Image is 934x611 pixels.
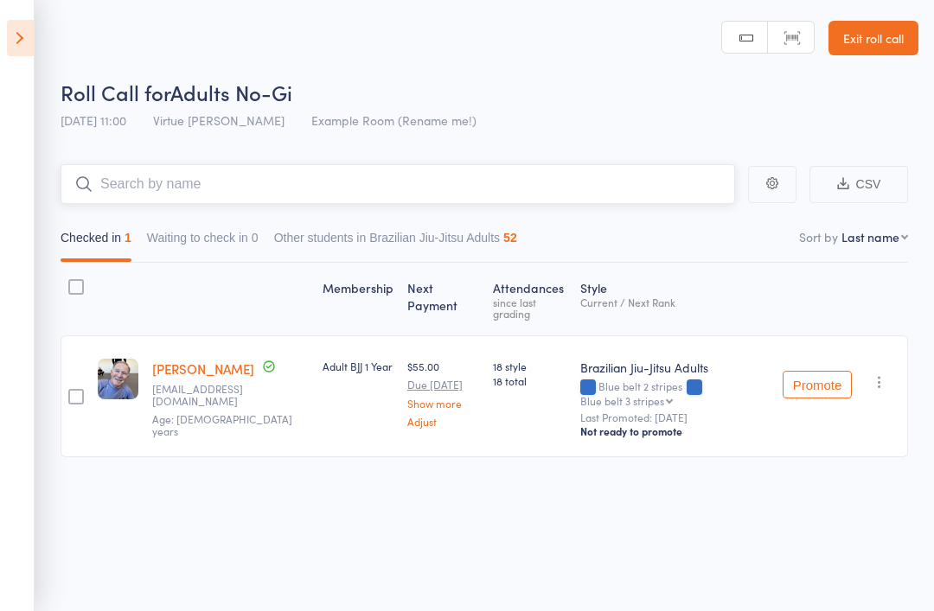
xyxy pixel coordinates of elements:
[152,411,292,438] span: Age: [DEMOGRAPHIC_DATA] years
[407,379,479,391] small: Due [DATE]
[809,166,908,203] button: CSV
[580,411,769,423] small: Last Promoted: [DATE]
[407,416,479,427] a: Adjust
[152,360,254,378] a: [PERSON_NAME]
[828,21,918,55] a: Exit roll call
[407,359,479,427] div: $55.00
[580,359,769,376] div: Brazilian Jiu-Jitsu Adults
[580,380,769,406] div: Blue belt 2 stripes
[580,296,769,308] div: Current / Next Rank
[323,359,393,373] div: Adult BJJ 1 Year
[486,270,573,328] div: Atten­dances
[503,231,517,245] div: 52
[493,296,566,319] div: since last grading
[493,359,566,373] span: 18 style
[152,383,265,408] small: priorjtrevor@gmail.com
[61,78,170,106] span: Roll Call for
[799,228,838,245] label: Sort by
[61,111,126,129] span: [DATE] 11:00
[400,270,486,328] div: Next Payment
[311,111,477,129] span: Example Room (Rename me!)
[98,359,138,399] img: image1712538369.png
[252,231,259,245] div: 0
[493,373,566,388] span: 18 total
[61,164,735,204] input: Search by name
[841,228,899,245] div: Last name
[783,371,852,398] button: Promote
[125,231,131,245] div: 1
[274,222,517,262] button: Other students in Brazilian Jiu-Jitsu Adults52
[147,222,259,262] button: Waiting to check in0
[580,424,769,438] div: Not ready to promote
[153,111,285,129] span: Virtue [PERSON_NAME]
[61,222,131,262] button: Checked in1
[170,78,292,106] span: Adults No-Gi
[407,398,479,409] a: Show more
[573,270,776,328] div: Style
[316,270,400,328] div: Membership
[580,395,664,406] div: Blue belt 3 stripes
